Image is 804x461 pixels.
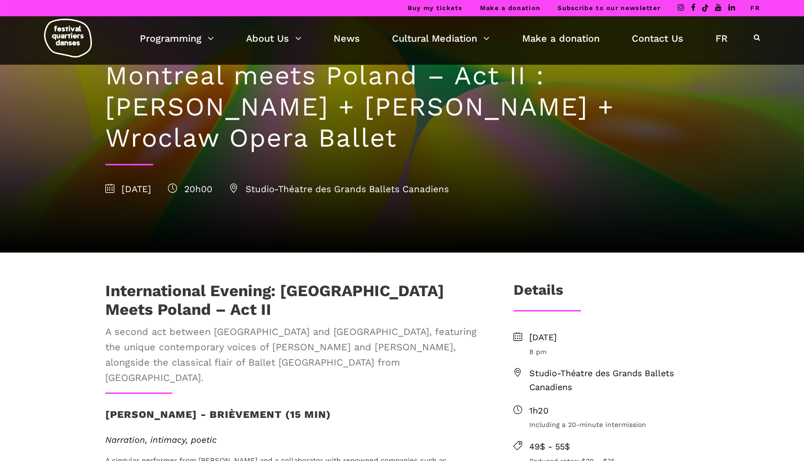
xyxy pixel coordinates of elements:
a: Subscribe to our newsletter [558,4,660,12]
a: FR [750,4,760,12]
span: Including a 20-minute intermission [529,419,699,430]
img: logo-fqd-med [44,19,92,58]
a: About Us [246,30,301,46]
a: News [334,30,360,46]
h3: [PERSON_NAME] - Brièvement (15 min) [105,408,331,432]
span: [DATE] [529,331,699,345]
h1: Montreal meets Poland – Act II : [PERSON_NAME] + [PERSON_NAME] + Wroclaw Opera Ballet [105,60,699,153]
a: Make a donation [522,30,600,46]
a: Programming [140,30,214,46]
span: 20h00 [168,184,212,195]
h3: Details [514,281,563,305]
h1: International Evening: [GEOGRAPHIC_DATA] Meets Poland – Act II [105,281,482,319]
a: FR [715,30,727,46]
a: Cultural Mediation [392,30,490,46]
span: [DATE] [105,184,151,195]
span: A second act between [GEOGRAPHIC_DATA] and [GEOGRAPHIC_DATA], featuring the unique contemporary v... [105,324,482,385]
span: 8 pm [529,346,699,357]
span: Studio-Théatre des Grands Ballets Canadiens [529,367,699,394]
a: Contact Us [632,30,683,46]
span: Studio-Théatre des Grands Ballets Canadiens [229,184,449,195]
span: Narration, intimacy, poetic [105,435,217,445]
span: 49$ - 55$ [529,440,699,454]
span: 1h20 [529,404,699,418]
a: Buy my tickets [408,4,463,12]
a: Make a donation [480,4,541,12]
